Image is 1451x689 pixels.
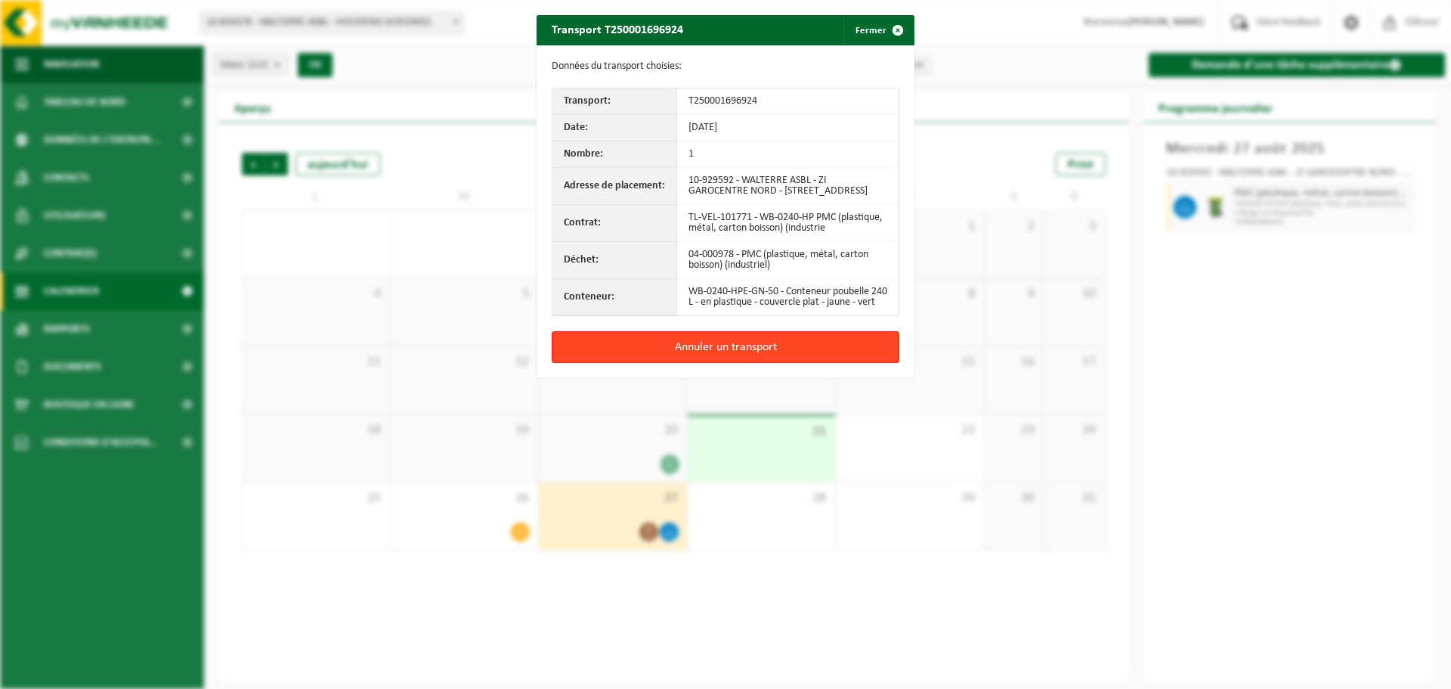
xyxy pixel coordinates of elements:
[552,242,677,279] th: Déchet:
[843,15,913,45] button: Fermer
[677,115,899,141] td: [DATE]
[677,205,899,242] td: TL-VEL-101771 - WB-0240-HP PMC (plastique, métal, carton boisson) (industrie
[677,168,899,205] td: 10-929592 - WALTERRE ASBL - ZI GAROCENTRE NORD - [STREET_ADDRESS]
[677,242,899,279] td: 04-000978 - PMC (plastique, métal, carton boisson) (industriel)
[677,279,899,315] td: WB-0240-HPE-GN-50 - Conteneur poubelle 240 L - en plastique - couvercle plat - jaune - vert
[552,61,899,73] p: Données du transport choisies:
[552,168,677,205] th: Adresse de placement:
[552,88,677,115] th: Transport:
[677,141,899,168] td: 1
[537,15,698,44] h2: Transport T250001696924
[552,205,677,242] th: Contrat:
[677,88,899,115] td: T250001696924
[552,331,899,363] button: Annuler un transport
[552,115,677,141] th: Date:
[552,279,677,315] th: Conteneur:
[552,141,677,168] th: Nombre:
